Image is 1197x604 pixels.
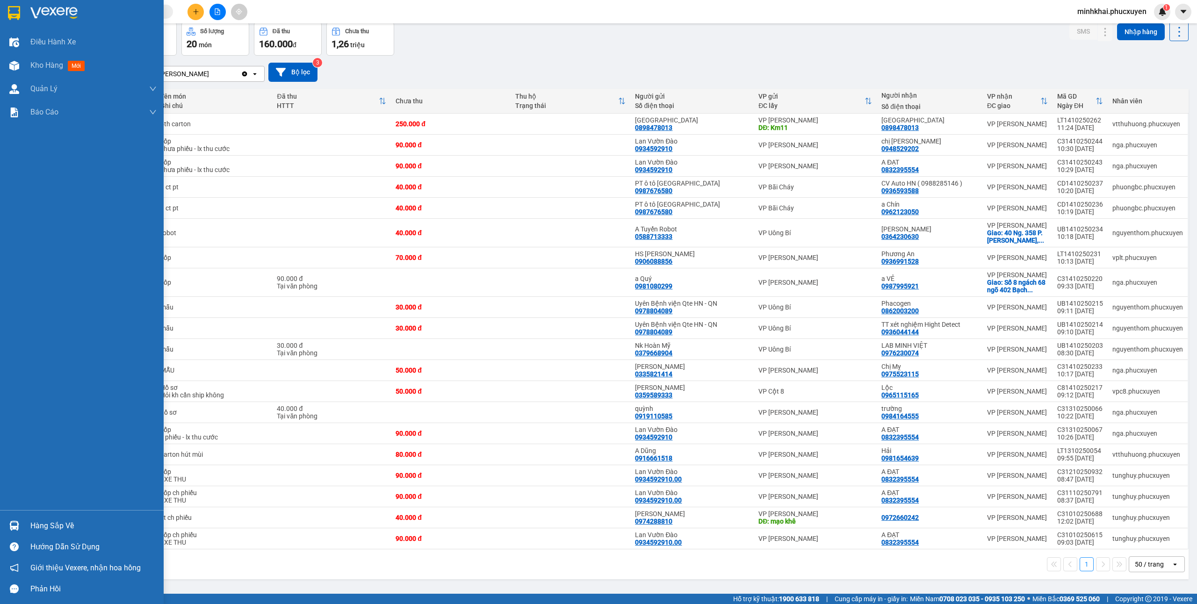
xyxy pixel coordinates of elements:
[1179,7,1188,16] span: caret-down
[1112,493,1183,500] div: tunghuy.phucxuyen
[635,233,672,240] div: 0588713333
[987,430,1048,437] div: VP [PERSON_NAME]
[635,328,672,336] div: 0978804089
[758,430,872,437] div: VP [PERSON_NAME]
[1053,89,1108,114] th: Toggle SortBy
[199,41,212,49] span: món
[160,158,267,166] div: xốp
[1057,137,1103,145] div: C31410250244
[635,102,749,109] div: Số điện thoại
[1112,303,1183,311] div: nguyenthom.phucxuyen
[1112,451,1183,458] div: vtthuhuong.phucxuyen
[396,183,506,191] div: 40.000 đ
[1057,489,1103,496] div: C31110250791
[758,141,872,149] div: VP [PERSON_NAME]
[1057,208,1103,216] div: 10:19 [DATE]
[987,222,1048,229] div: VP [PERSON_NAME]
[987,102,1040,109] div: ĐC giao
[1057,518,1103,525] div: 12:02 [DATE]
[635,454,672,462] div: 0916661518
[160,303,267,311] div: mẫu
[635,391,672,399] div: 0359589333
[635,93,749,100] div: Người gửi
[758,472,872,479] div: VP [PERSON_NAME]
[396,472,506,479] div: 90.000 đ
[160,145,267,152] div: chưa phiếu - lx thu cước
[987,345,1048,353] div: VP [PERSON_NAME]
[187,4,204,20] button: plus
[635,496,682,504] div: 0934592910.00
[9,37,19,47] img: warehouse-icon
[758,518,872,525] div: DĐ: mạo khê
[1112,324,1183,332] div: nguyenthom.phucxuyen
[160,451,267,458] div: carton hút mùi
[758,183,872,191] div: VP Bãi Cháy
[1057,510,1103,518] div: C31010250688
[635,510,749,518] div: Minh Hiếu
[160,426,267,433] div: xốp
[758,367,872,374] div: VP [PERSON_NAME]
[881,391,919,399] div: 0965115165
[987,388,1048,395] div: VP [PERSON_NAME]
[881,447,978,454] div: Hải
[881,328,919,336] div: 0936044144
[193,8,199,15] span: plus
[1163,4,1170,11] sup: 1
[277,93,379,100] div: Đã thu
[160,489,267,496] div: xốp ch phiếu
[209,4,226,20] button: file-add
[277,102,379,109] div: HTTT
[881,250,978,258] div: Phương An
[1112,97,1183,105] div: Nhân viên
[160,384,267,391] div: Hồ sơ
[30,83,58,94] span: Quản Lý
[1112,120,1183,128] div: vtthuhuong.phucxuyen
[200,28,224,35] div: Số lượng
[313,58,322,67] sup: 3
[635,187,672,194] div: 0987676580
[987,303,1048,311] div: VP [PERSON_NAME]
[160,254,267,261] div: xốp
[881,514,919,521] div: 0972660242
[635,258,672,265] div: 0906088856
[881,103,978,110] div: Số điện thoại
[881,225,978,233] div: Đỗ Thu
[396,367,506,374] div: 50.000 đ
[635,531,749,539] div: Lan Vườn Đào
[160,102,267,109] div: Ghi chú
[149,69,209,79] div: VP [PERSON_NAME]
[881,282,919,290] div: 0987995921
[758,279,872,286] div: VP [PERSON_NAME]
[1057,412,1103,420] div: 10:22 [DATE]
[635,282,672,290] div: 0981080299
[881,92,978,99] div: Người nhận
[9,61,19,71] img: warehouse-icon
[1112,388,1183,395] div: vpc8.phucxuyen
[1057,258,1103,265] div: 10:13 [DATE]
[160,93,267,100] div: Tên món
[1112,409,1183,416] div: nga.phucxuyen
[987,271,1048,279] div: VP [PERSON_NAME]
[881,454,919,462] div: 0981654639
[1057,405,1103,412] div: C31310250066
[30,519,157,533] div: Hàng sắp về
[758,162,872,170] div: VP [PERSON_NAME]
[635,225,749,233] div: A Tuyến Robot
[160,120,267,128] div: 5th carton
[1057,158,1103,166] div: C31410250243
[987,93,1040,100] div: VP nhận
[635,384,749,391] div: Anh Ninh
[1057,342,1103,349] div: UB1410250203
[635,201,749,208] div: PT ô tô Quảng Ninh
[1057,166,1103,173] div: 10:29 [DATE]
[881,531,978,539] div: A ĐẠT
[1135,560,1164,569] div: 50 / trang
[277,342,386,349] div: 30.000 đ
[511,89,630,114] th: Toggle SortBy
[396,162,506,170] div: 90.000 đ
[635,116,749,124] div: Anh Đông
[881,426,978,433] div: A ĐẠT
[1057,187,1103,194] div: 10:20 [DATE]
[1057,349,1103,357] div: 08:30 [DATE]
[396,303,506,311] div: 30.000 đ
